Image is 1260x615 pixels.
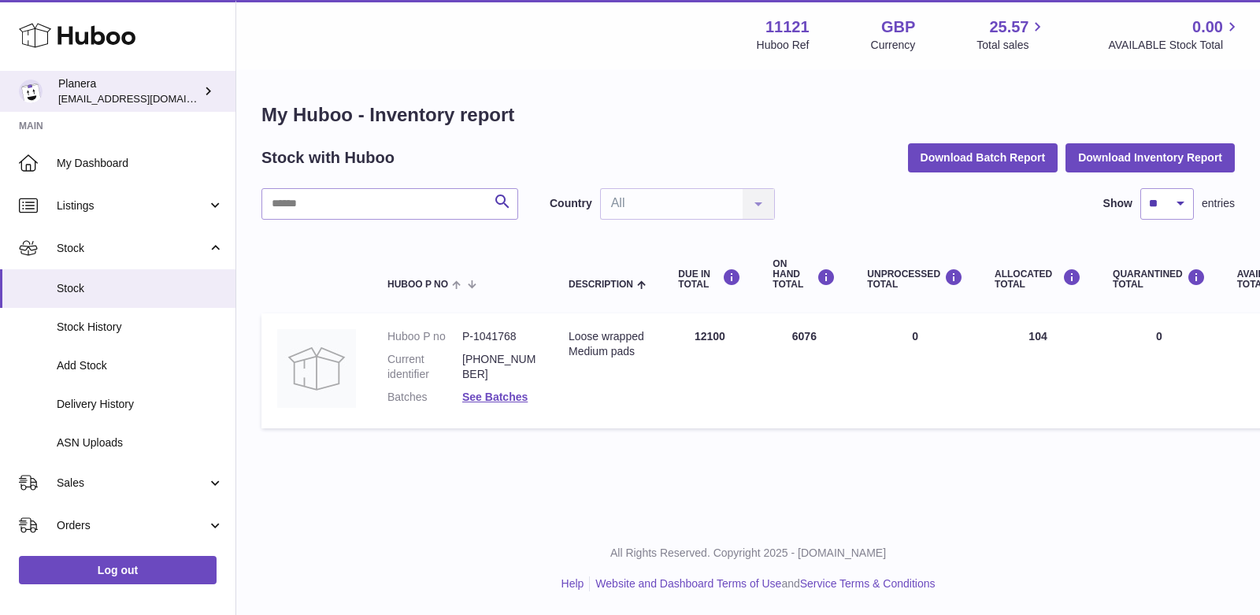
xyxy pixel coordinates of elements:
a: Log out [19,556,217,584]
span: AVAILABLE Stock Total [1108,38,1241,53]
strong: 11121 [765,17,810,38]
h2: Stock with Huboo [261,147,395,169]
div: UNPROCESSED Total [867,269,963,290]
span: Stock [57,241,207,256]
h1: My Huboo - Inventory report [261,102,1235,128]
span: Listings [57,198,207,213]
a: Website and Dashboard Terms of Use [595,577,781,590]
span: Total sales [976,38,1047,53]
a: 25.57 Total sales [976,17,1047,53]
span: entries [1202,196,1235,211]
button: Download Batch Report [908,143,1058,172]
p: All Rights Reserved. Copyright 2025 - [DOMAIN_NAME] [249,546,1247,561]
span: 0 [1156,330,1162,343]
label: Country [550,196,592,211]
a: Service Terms & Conditions [800,577,936,590]
a: 0.00 AVAILABLE Stock Total [1108,17,1241,53]
span: Delivery History [57,397,224,412]
label: Show [1103,196,1132,211]
button: Download Inventory Report [1065,143,1235,172]
div: Planera [58,76,200,106]
dt: Huboo P no [387,329,462,344]
span: Huboo P no [387,280,448,290]
span: Stock History [57,320,224,335]
div: ON HAND Total [773,259,836,291]
span: ASN Uploads [57,435,224,450]
div: Loose wrapped Medium pads [569,329,647,359]
dd: [PHONE_NUMBER] [462,352,537,382]
span: Sales [57,476,207,491]
span: Description [569,280,633,290]
dd: P-1041768 [462,329,537,344]
span: My Dashboard [57,156,224,171]
span: 25.57 [989,17,1028,38]
li: and [590,576,935,591]
td: 0 [851,313,979,428]
div: QUARANTINED Total [1113,269,1206,290]
img: saiyani@planera.care [19,80,43,103]
a: Help [561,577,584,590]
dt: Batches [387,390,462,405]
span: [EMAIL_ADDRESS][DOMAIN_NAME] [58,92,232,105]
img: product image [277,329,356,408]
div: ALLOCATED Total [995,269,1081,290]
td: 6076 [757,313,851,428]
div: Currency [871,38,916,53]
td: 104 [979,313,1097,428]
td: 12100 [662,313,757,428]
span: 0.00 [1192,17,1223,38]
span: Orders [57,518,207,533]
dt: Current identifier [387,352,462,382]
a: See Batches [462,391,528,403]
span: Add Stock [57,358,224,373]
div: DUE IN TOTAL [678,269,741,290]
strong: GBP [881,17,915,38]
span: Stock [57,281,224,296]
div: Huboo Ref [757,38,810,53]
